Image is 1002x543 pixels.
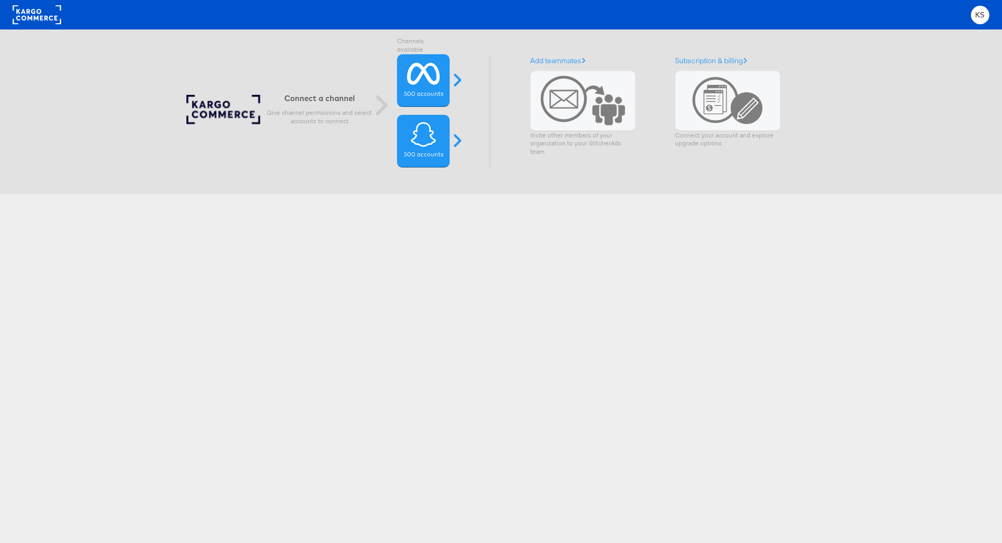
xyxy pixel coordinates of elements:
label: 500 accounts [404,151,443,159]
label: 500 accounts [404,90,443,98]
p: Connect your account and explore upgrade options [675,131,780,148]
p: Invite other members of your organization to your StitcherAds team [530,131,636,156]
span: KS [975,12,985,18]
p: Give channel permissions and select accounts to connect [267,108,372,125]
label: Channels available [397,37,450,54]
h6: Connect a channel [267,93,372,103]
a: Subscription & billing [675,56,747,65]
a: Add teammates [530,56,586,65]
